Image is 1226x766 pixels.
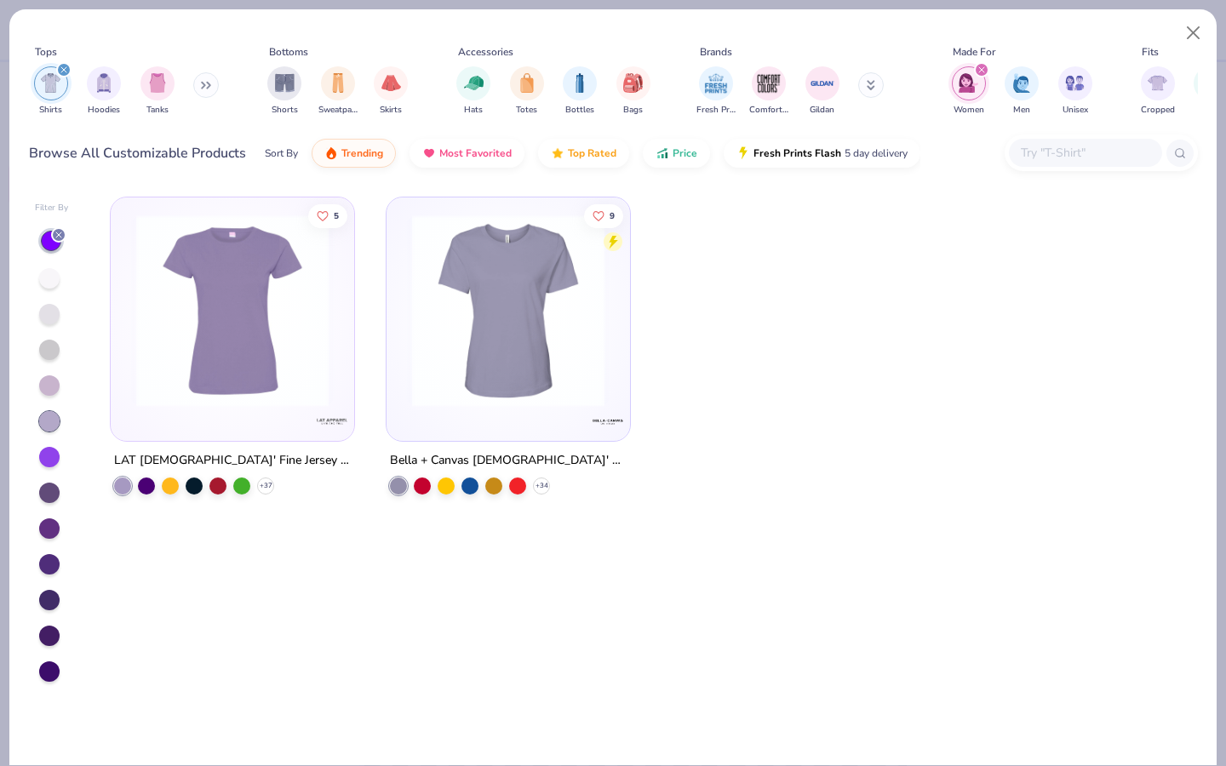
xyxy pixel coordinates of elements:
div: LAT [DEMOGRAPHIC_DATA]' Fine Jersey T-Shirt [114,450,351,472]
span: Most Favorited [439,146,512,160]
img: Men Image [1012,73,1031,93]
img: Tanks Image [148,73,167,93]
img: most_fav.gif [422,146,436,160]
img: Bags Image [623,73,642,93]
div: filter for Fresh Prints [696,66,736,117]
button: filter button [749,66,788,117]
button: filter button [267,66,301,117]
div: Bottoms [269,44,308,60]
div: filter for Tanks [140,66,175,117]
button: Close [1177,17,1210,49]
span: Skirts [380,104,402,117]
button: filter button [1058,66,1092,117]
button: filter button [563,66,597,117]
div: filter for Shirts [34,66,68,117]
button: Most Favorited [410,139,524,168]
button: filter button [456,66,490,117]
span: Shirts [39,104,62,117]
span: 9 [610,211,615,220]
button: filter button [34,66,68,117]
img: Totes Image [518,73,536,93]
span: Tanks [146,104,169,117]
img: Unisex Image [1065,73,1085,93]
img: Skirts Image [381,73,401,93]
span: Hoodies [88,104,120,117]
span: 5 day delivery [845,144,908,163]
button: Like [309,203,348,227]
span: Totes [516,104,537,117]
button: filter button [510,66,544,117]
span: Bottles [565,104,594,117]
div: filter for Cropped [1141,66,1175,117]
button: filter button [87,66,121,117]
div: filter for Shorts [267,66,301,117]
div: filter for Bags [616,66,650,117]
button: filter button [318,66,358,117]
div: Tops [35,44,57,60]
span: + 37 [260,481,272,491]
button: filter button [1005,66,1039,117]
img: LAT logo [315,404,349,438]
div: filter for Sweatpants [318,66,358,117]
span: Women [954,104,984,117]
div: Brands [700,44,732,60]
div: Browse All Customizable Products [29,143,246,163]
button: Like [584,203,623,227]
span: Hats [464,104,483,117]
img: 58dea471-92aa-4cc8-b950-2060fc850955 [128,214,337,407]
img: Bella + Canvas logo [591,404,625,438]
span: Gildan [810,104,834,117]
input: Try "T-Shirt" [1019,143,1150,163]
button: Trending [312,139,396,168]
span: Trending [341,146,383,160]
div: filter for Skirts [374,66,408,117]
img: Women Image [959,73,978,93]
div: filter for Comfort Colors [749,66,788,117]
img: Shirts Image [41,73,60,93]
span: Fresh Prints Flash [753,146,841,160]
div: filter for Gildan [805,66,839,117]
span: Comfort Colors [749,104,788,117]
span: Price [673,146,697,160]
img: 49f168e7-0fba-4e26-9803-a743298a5be0 [613,214,822,407]
div: Filter By [35,202,69,214]
div: Bella + Canvas [DEMOGRAPHIC_DATA]' Relaxed Jersey Short-Sleeve T-Shirt [390,450,627,472]
div: Accessories [458,44,513,60]
img: Sweatpants Image [329,73,347,93]
div: Made For [953,44,995,60]
span: Bags [623,104,643,117]
img: Shorts Image [275,73,295,93]
button: filter button [616,66,650,117]
div: filter for Bottles [563,66,597,117]
div: Fits [1142,44,1159,60]
img: TopRated.gif [551,146,564,160]
img: Hats Image [464,73,484,93]
span: Cropped [1141,104,1175,117]
img: 7270e849-83d3-400e-8d16-73e7a2f50dac [404,214,613,407]
span: Unisex [1063,104,1088,117]
img: trending.gif [324,146,338,160]
img: Bottles Image [570,73,589,93]
img: flash.gif [736,146,750,160]
div: filter for Hoodies [87,66,121,117]
img: Fresh Prints Image [703,71,729,96]
div: filter for Men [1005,66,1039,117]
div: filter for Totes [510,66,544,117]
span: + 34 [536,481,548,491]
button: Price [643,139,710,168]
div: filter for Hats [456,66,490,117]
button: filter button [140,66,175,117]
img: Gildan Image [810,71,835,96]
button: filter button [1141,66,1175,117]
img: Hoodies Image [95,73,113,93]
button: filter button [696,66,736,117]
button: Top Rated [538,139,629,168]
span: Top Rated [568,146,616,160]
div: filter for Unisex [1058,66,1092,117]
img: Cropped Image [1148,73,1167,93]
span: Fresh Prints [696,104,736,117]
span: Shorts [272,104,298,117]
span: Sweatpants [318,104,358,117]
button: filter button [952,66,986,117]
button: filter button [374,66,408,117]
